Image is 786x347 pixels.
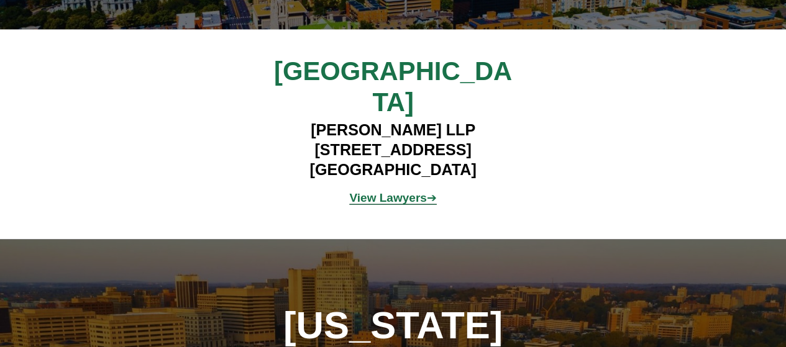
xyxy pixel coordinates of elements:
span: ➔ [349,191,436,204]
h4: [PERSON_NAME] LLP [STREET_ADDRESS] [GEOGRAPHIC_DATA] [239,120,547,180]
h1: [US_STATE] [239,304,547,347]
span: [GEOGRAPHIC_DATA] [274,56,512,117]
strong: View Lawyers [349,191,426,204]
a: View Lawyers➔ [349,191,436,204]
